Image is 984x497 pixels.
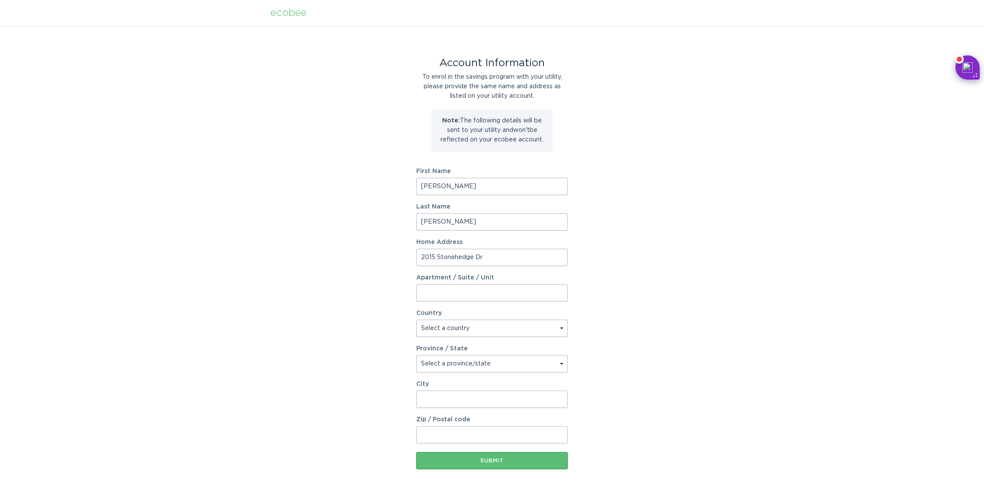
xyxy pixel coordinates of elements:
[438,116,546,144] p: The following details will be sent to your utility and won't be reflected on your ecobee account.
[416,204,568,210] label: Last Name
[416,58,568,68] div: Account Information
[270,8,306,18] div: ecobee
[421,458,563,463] div: Submit
[416,310,442,316] label: Country
[416,346,468,352] label: Province / State
[442,118,460,124] strong: Note:
[416,381,568,387] label: City
[416,239,568,245] label: Home Address
[416,72,568,101] div: To enrol in the savings program with your utility, please provide the same name and address as li...
[416,168,568,174] label: First Name
[416,275,568,281] label: Apartment / Suite / Unit
[416,417,568,423] label: Zip / Postal code
[416,452,568,469] button: Submit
